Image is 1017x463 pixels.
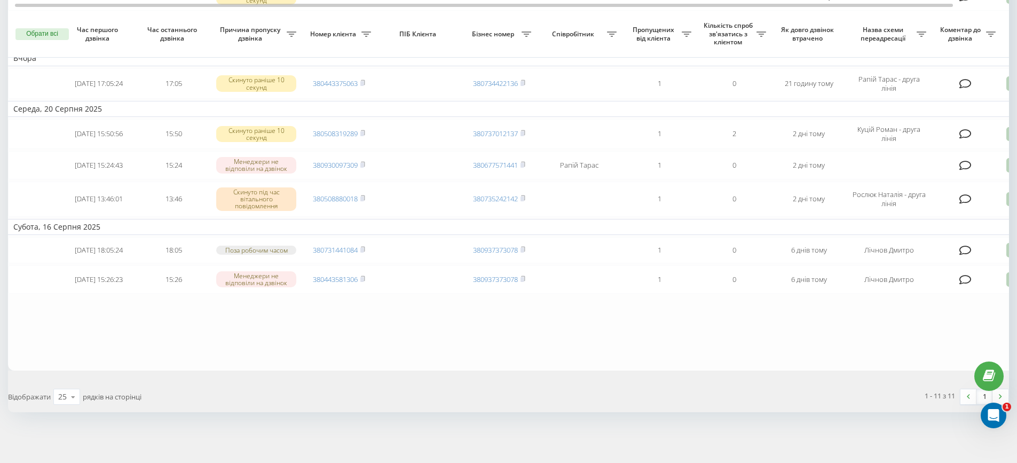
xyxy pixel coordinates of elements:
[622,182,697,217] td: 1
[542,30,607,38] span: Співробітник
[61,182,136,217] td: [DATE] 13:46:01
[313,160,358,170] a: 380930097309
[622,119,697,149] td: 1
[473,79,518,88] a: 380734422136
[15,28,69,40] button: Обрати всі
[313,79,358,88] a: 380443375063
[697,237,771,263] td: 0
[313,194,358,203] a: 380508880018
[136,265,211,294] td: 15:26
[473,129,518,138] a: 380737012137
[216,126,296,142] div: Скинуто раніше 10 секунд
[846,265,932,294] td: Лічнов Дмитро
[216,187,296,211] div: Скинуто під час вітального повідомлення
[780,26,838,42] span: Як довго дзвінок втрачено
[313,129,358,138] a: 380508319289
[83,392,141,402] span: рядків на сторінці
[8,392,51,402] span: Відображати
[313,274,358,284] a: 380443581306
[473,245,518,255] a: 380937373078
[216,246,296,255] div: Поза робочим часом
[846,237,932,263] td: Лічнов Дмитро
[622,68,697,98] td: 1
[771,151,846,179] td: 2 дні тому
[771,68,846,98] td: 21 годину тому
[771,237,846,263] td: 6 днів тому
[61,151,136,179] td: [DATE] 15:24:43
[976,389,992,404] a: 1
[385,30,453,38] span: ПІБ Клієнта
[136,151,211,179] td: 15:24
[537,151,622,179] td: Рапій Тарас
[622,151,697,179] td: 1
[216,271,296,287] div: Менеджери не відповіли на дзвінок
[70,26,128,42] span: Час першого дзвінка
[771,119,846,149] td: 2 дні тому
[136,182,211,217] td: 13:46
[136,68,211,98] td: 17:05
[1003,403,1011,411] span: 1
[61,119,136,149] td: [DATE] 15:50:56
[852,26,917,42] span: Назва схеми переадресації
[846,182,932,217] td: Рослюк Наталія - друга лінія
[61,265,136,294] td: [DATE] 15:26:23
[61,68,136,98] td: [DATE] 17:05:24
[622,237,697,263] td: 1
[846,119,932,149] td: Куцій Роман - друга лінія
[697,182,771,217] td: 0
[925,390,955,401] div: 1 - 11 з 11
[58,391,67,402] div: 25
[697,119,771,149] td: 2
[622,265,697,294] td: 1
[702,21,756,46] span: Кількість спроб зв'язатись з клієнтом
[467,30,522,38] span: Бізнес номер
[697,151,771,179] td: 0
[937,26,986,42] span: Коментар до дзвінка
[61,237,136,263] td: [DATE] 18:05:24
[846,68,932,98] td: Рапій Тарас - друга лінія
[473,160,518,170] a: 380677571441
[307,30,361,38] span: Номер клієнта
[981,403,1006,428] iframe: Intercom live chat
[136,237,211,263] td: 18:05
[145,26,202,42] span: Час останнього дзвінка
[216,157,296,173] div: Менеджери не відповіли на дзвінок
[216,75,296,91] div: Скинуто раніше 10 секунд
[771,182,846,217] td: 2 дні тому
[697,265,771,294] td: 0
[313,245,358,255] a: 380731441084
[136,119,211,149] td: 15:50
[473,194,518,203] a: 380735242142
[216,26,287,42] span: Причина пропуску дзвінка
[771,265,846,294] td: 6 днів тому
[697,68,771,98] td: 0
[473,274,518,284] a: 380937373078
[627,26,682,42] span: Пропущених від клієнта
